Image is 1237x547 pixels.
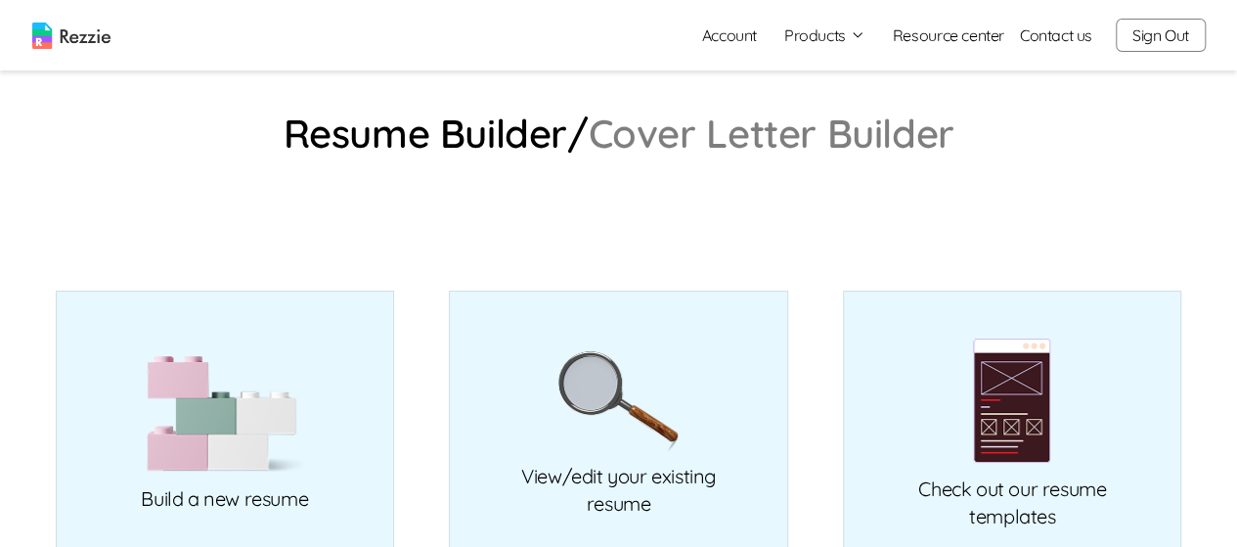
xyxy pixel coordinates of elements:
button: Sign Out [1116,19,1206,52]
a: Resource center [893,23,1004,47]
p: View/edit your existing resume [521,463,716,518]
button: Products [784,23,865,47]
a: Contact us [1020,23,1092,47]
p: Build a new resume [141,485,308,513]
a: Account [686,16,773,55]
a: Cover Letter Builder [589,117,954,149]
img: logo [32,23,110,49]
p: Check out our resume templates [918,476,1106,530]
a: Resume Builder/ [283,117,588,149]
